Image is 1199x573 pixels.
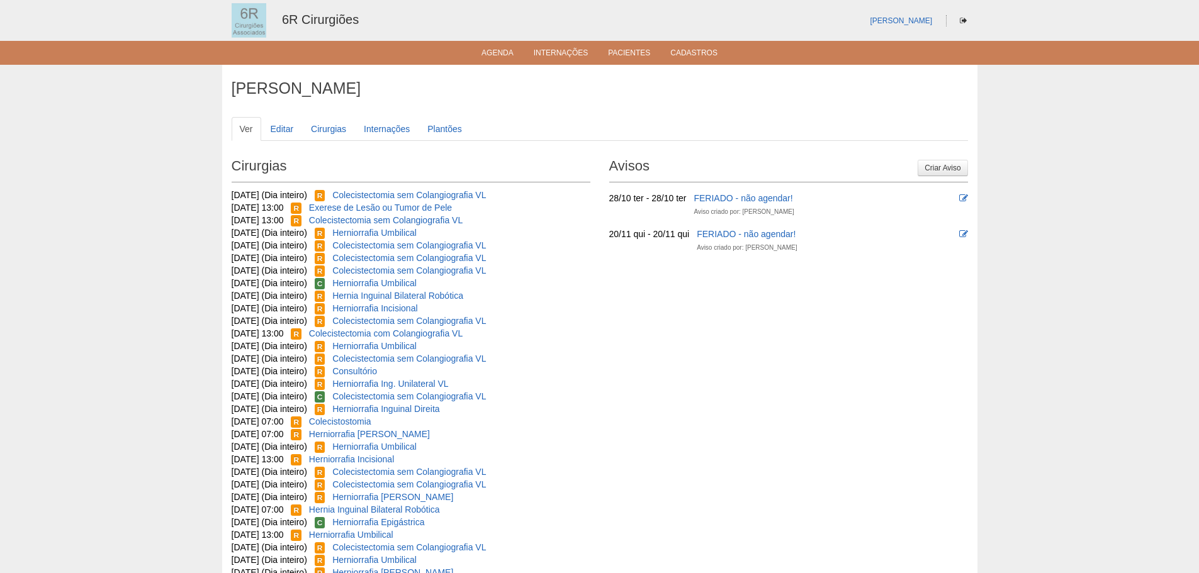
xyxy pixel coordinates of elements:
span: [DATE] 13:00 [232,215,284,225]
span: [DATE] 07:00 [232,504,284,515]
span: Reservada [315,316,325,327]
span: [DATE] (Dia inteiro) [232,353,307,364]
a: Cadastros [670,48,718,61]
span: Reservada [315,265,325,277]
a: Colecistectomia sem Colangiografia VL [332,479,486,489]
span: Reservada [315,353,325,365]
span: [DATE] (Dia inteiro) [232,542,307,552]
i: Sair [960,17,967,25]
span: Reservada [291,504,301,516]
span: [DATE] (Dia inteiro) [232,253,307,263]
a: Herniorrafia Umbilical [332,341,417,351]
span: [DATE] (Dia inteiro) [232,240,307,250]
a: Herniorrafia Umbilical [309,530,393,540]
a: Exerese de Lesão ou Tumor de Pele [309,203,452,213]
span: [DATE] 13:00 [232,454,284,464]
h2: Avisos [609,153,968,182]
a: FERIADO - não agendar! [694,193,792,203]
a: Herniorrafia Ing. Unilateral VL [332,379,448,389]
a: Editar [262,117,302,141]
span: Reservada [315,442,325,453]
span: [DATE] (Dia inteiro) [232,379,307,389]
span: [DATE] (Dia inteiro) [232,467,307,477]
span: Reservada [315,542,325,554]
span: Reservada [315,303,325,314]
a: [PERSON_NAME] [870,16,932,25]
span: [DATE] (Dia inteiro) [232,291,307,301]
span: [DATE] (Dia inteiro) [232,303,307,313]
a: Pacientes [608,48,650,61]
span: [DATE] 13:00 [232,203,284,213]
span: Reservada [315,341,325,352]
a: Herniorrafia Inguinal Direita [332,404,439,414]
a: 6R Cirurgiões [282,13,359,26]
span: [DATE] 07:00 [232,416,284,426]
a: Herniorrafia Umbilical [332,228,417,238]
a: Herniorrafia Incisional [332,303,417,313]
a: Internações [356,117,418,141]
span: Reservada [291,203,301,214]
span: [DATE] 07:00 [232,429,284,439]
a: Plantões [419,117,470,141]
span: [DATE] (Dia inteiro) [232,341,307,351]
span: Reservada [315,404,325,415]
span: [DATE] (Dia inteiro) [232,517,307,527]
span: [DATE] (Dia inteiro) [232,555,307,565]
a: Colecistectomia sem Colangiografia VL [309,215,463,225]
span: Reservada [315,228,325,239]
span: Reservada [315,479,325,491]
div: Aviso criado por: [PERSON_NAME] [697,242,797,254]
a: Consultório [332,366,377,376]
span: Reservada [315,467,325,478]
span: [DATE] (Dia inteiro) [232,479,307,489]
div: Aviso criado por: [PERSON_NAME] [694,206,794,218]
a: Cirurgias [303,117,354,141]
span: Reservada [315,291,325,302]
span: [DATE] (Dia inteiro) [232,316,307,326]
a: Ver [232,117,261,141]
a: Herniorrafia Umbilical [332,442,417,452]
span: [DATE] (Dia inteiro) [232,190,307,200]
span: Reservada [291,429,301,440]
span: Reservada [291,215,301,226]
span: Reservada [291,454,301,465]
span: Reservada [315,492,325,503]
a: Colecistectomia sem Colangiografia VL [332,253,486,263]
h1: [PERSON_NAME] [232,81,968,96]
span: Reservada [291,530,301,541]
a: Colecistostomia [309,416,371,426]
span: Confirmada [315,517,325,528]
span: Reservada [315,240,325,252]
a: Herniorrafia Umbilical [332,555,417,565]
i: Editar [959,194,968,203]
a: Colecistectomia sem Colangiografia VL [332,542,486,552]
a: Colecistectomia sem Colangiografia VL [332,316,486,326]
span: Reservada [315,253,325,264]
span: Reservada [291,416,301,428]
a: Colecistectomia sem Colangiografia VL [332,467,486,477]
a: Herniorrafia Epigástrica [332,517,424,527]
span: Confirmada [315,391,325,403]
div: 28/10 ter - 28/10 ter [609,192,687,204]
span: [DATE] (Dia inteiro) [232,366,307,376]
span: Confirmada [315,278,325,289]
span: [DATE] (Dia inteiro) [232,228,307,238]
a: Colecistectomia sem Colangiografia VL [332,391,486,401]
i: Editar [959,230,968,238]
span: Reservada [315,379,325,390]
a: Colecistectomia sem Colangiografia VL [332,353,486,364]
a: Herniorrafia Incisional [309,454,394,464]
span: [DATE] (Dia inteiro) [232,265,307,275]
span: [DATE] (Dia inteiro) [232,391,307,401]
a: Hernia Inguinal Bilateral Robótica [332,291,463,301]
span: Reservada [315,366,325,377]
a: Colecistectomia sem Colangiografia VL [332,190,486,200]
span: [DATE] (Dia inteiro) [232,404,307,414]
a: Herniorrafia [PERSON_NAME] [332,492,453,502]
span: [DATE] (Dia inteiro) [232,442,307,452]
div: 20/11 qui - 20/11 qui [609,228,690,240]
a: Internações [534,48,588,61]
span: [DATE] (Dia inteiro) [232,278,307,288]
a: Herniorrafia Umbilical [332,278,417,288]
a: Hernia Inguinal Bilateral Robótica [309,504,440,515]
